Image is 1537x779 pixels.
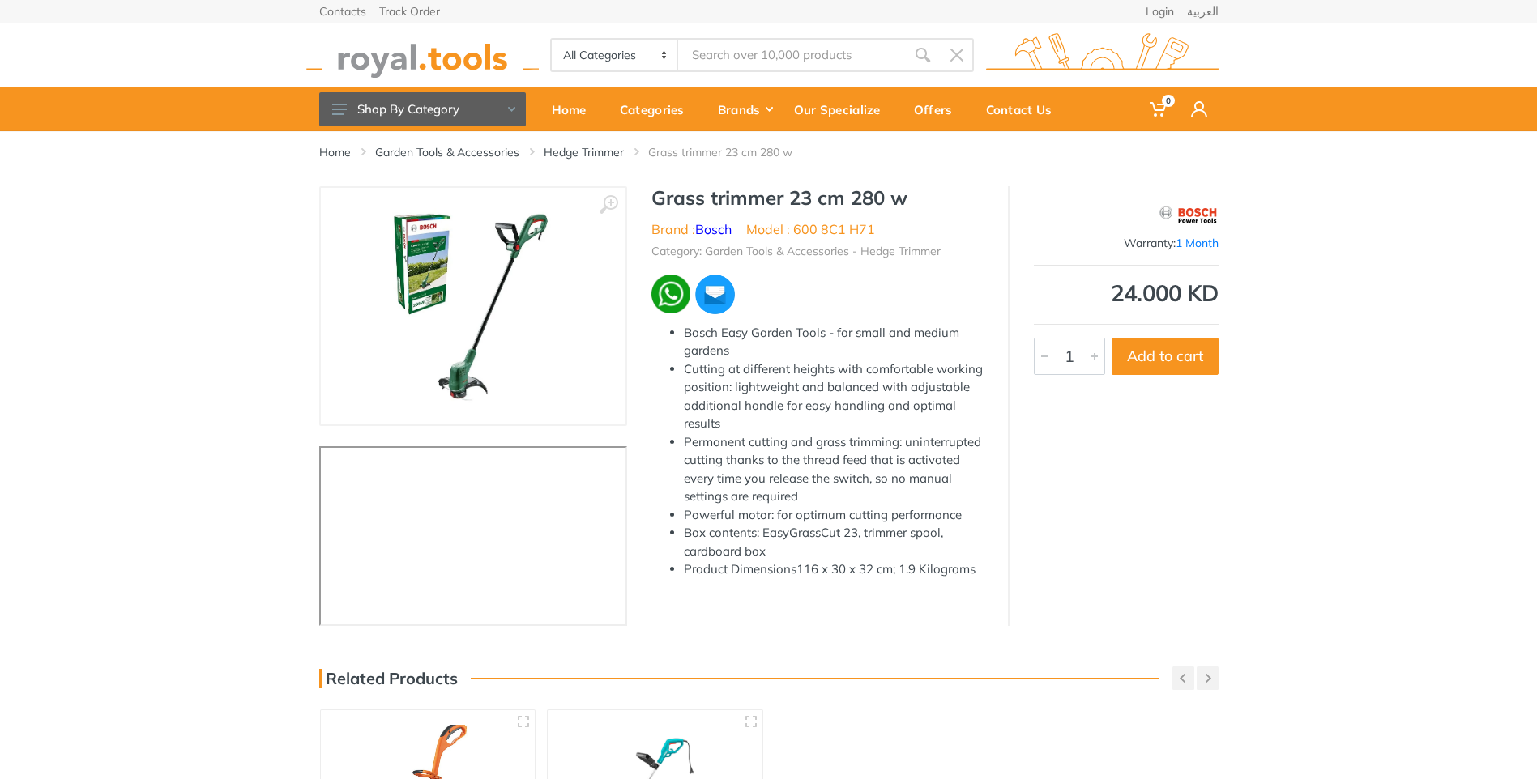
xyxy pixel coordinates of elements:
[684,524,984,560] li: Box contents: EasyGrassCut 23, trimmer spool, cardboard box
[1158,194,1219,235] img: Bosch
[319,6,366,17] a: Contacts
[975,92,1074,126] div: Contact Us
[319,92,526,126] button: Shop By Category
[319,144,1219,160] nav: breadcrumb
[1146,6,1174,17] a: Login
[651,219,732,239] li: Brand :
[651,243,941,260] li: Category: Garden Tools & Accessories - Hedge Trimmer
[694,273,736,316] img: ma.webp
[651,186,984,210] h1: Grass trimmer 23 cm 280 w
[1112,338,1219,375] button: Add to cart
[552,40,679,70] select: Category
[986,33,1219,78] img: royal.tools Logo
[695,221,732,237] a: Bosch
[651,275,690,313] img: wa.webp
[1034,282,1219,304] div: 24.000 KD
[903,92,975,126] div: Offers
[306,33,539,78] img: royal.tools Logo
[376,204,570,408] img: Royal Tools - Grass trimmer 23 cm 280 w
[1034,235,1219,252] div: Warranty:
[783,87,903,131] a: Our Specialize
[608,87,707,131] a: Categories
[544,144,624,160] a: Hedge Trimmer
[608,92,707,126] div: Categories
[684,360,984,433] li: Cutting at different heights with comfortable working position: lightweight and balanced with adj...
[540,92,608,126] div: Home
[1138,87,1180,131] a: 0
[379,6,440,17] a: Track Order
[684,560,984,579] li: Product Dimensions‎116 x 30 x 32 cm; 1.9 Kilograms
[319,669,458,688] h3: Related Products
[684,324,984,360] li: Bosch Easy Garden Tools - for small and medium gardens
[319,144,351,160] a: Home
[678,38,905,72] input: Site search
[648,144,817,160] li: Grass trimmer 23 cm 280 w
[1176,236,1219,250] span: 1 Month
[1187,6,1219,17] a: العربية
[783,92,903,126] div: Our Specialize
[540,87,608,131] a: Home
[1162,95,1175,107] span: 0
[707,92,783,126] div: Brands
[746,219,875,239] li: Model : 600 8C1 H71
[684,433,984,506] li: Permanent cutting and grass trimming: uninterrupted cutting thanks to the thread feed that is act...
[975,87,1074,131] a: Contact Us
[903,87,975,131] a: Offers
[684,506,984,525] li: Powerful motor: for optimum cutting performance
[375,144,519,160] a: Garden Tools & Accessories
